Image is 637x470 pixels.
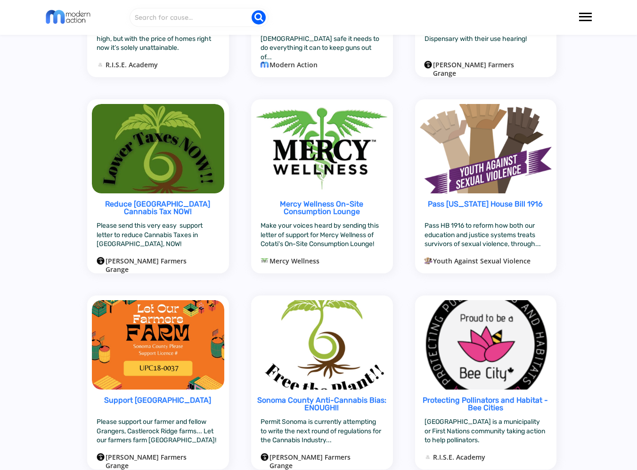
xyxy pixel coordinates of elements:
div: [PERSON_NAME] Farmers Grange [269,453,374,462]
img: Sonoma County Anti-Cannabis Bias: ENOUGH!! [256,300,389,390]
div: R.I.S.E. Academy [433,453,537,462]
img: Reduce Sonoma County County Cannabis Tax NOW! [92,104,225,193]
div: [GEOGRAPHIC_DATA] is a municipality or First Nations community taking action to help pollinators. [425,417,547,447]
div: Modern Action [269,60,374,69]
div: Please send this very easy support letter to reduce Cannabis Taxes in [GEOGRAPHIC_DATA], NOW! [97,221,220,251]
div: Please support our farmer and fellow Grangers, Castlerock Ridge farms... Let our farmers farm [GE... [97,417,220,447]
div: [PERSON_NAME] Farmers Grange [433,60,537,69]
div: [PERSON_NAME] Farmers Grange [106,453,210,462]
div: Sonoma County Anti-Cannabis Bias: ENOUGH!! [256,397,388,416]
img: Modern Action [45,9,91,25]
div: R.I.S.E. Academy [106,60,210,69]
div: Pass [US_STATE] House Bill 1916 [420,200,551,220]
div: The need for housing is at an all time high, but with the price of homes right now it’s solely un... [97,25,220,55]
img: Mercy Wellness On-Site Consumption Lounge [256,104,389,193]
div: [PERSON_NAME] Farmers Grange [106,256,210,265]
div: Support owner/operators of Flora Terra Dispensary with their use hearing! [425,25,547,55]
div: Youth Against Sexual Violence [433,256,537,265]
div: Reduce [GEOGRAPHIC_DATA] Cannabis Tax NOW! [92,200,224,220]
div: Protecting Pollinators and Habitat - Bee Cities [420,397,551,416]
div: Mercy Wellness [269,256,374,265]
div: Support [GEOGRAPHIC_DATA] [92,397,224,416]
div: Permit Sonoma is currently attempting to write the next round of regulations for the Cannabis Ind... [261,417,384,447]
div: Mercy Wellness On-Site Consumption Lounge [256,200,388,220]
div: Make your voices heard by sending this letter of support for Mercy Wellness of Cotati's On-Site C... [261,221,384,251]
div: Pass HB 1916 to reform how both our education and justice systems treats survivors of sexual viol... [425,221,547,251]
input: Search for cause... [130,8,269,27]
img: Pass Washington House Bill 1916 [420,104,552,193]
img: Support Castlerock Ridge [92,300,225,390]
img: Protecting Pollinators and Habitat - Bee Cities [420,300,552,390]
div: If the US is serious about keeping [DEMOGRAPHIC_DATA] safe it needs to do everything it can to ke... [261,25,384,55]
